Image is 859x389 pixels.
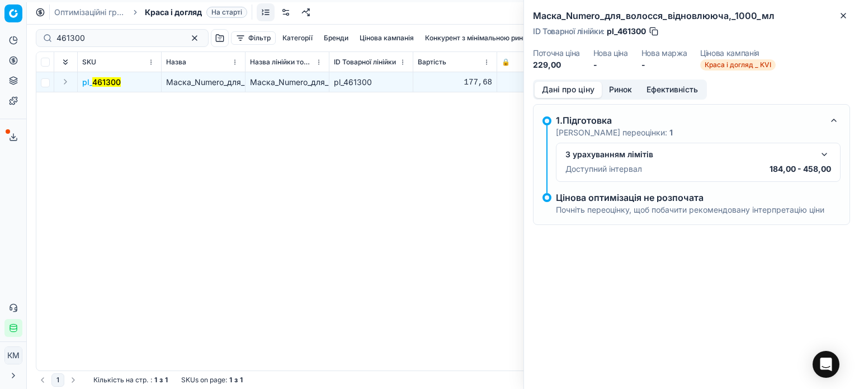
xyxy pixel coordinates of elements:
[145,7,202,18] span: Краса і догляд
[669,128,673,137] strong: 1
[556,204,824,215] p: Почніть переоцінку, щоб побачити рекомендовану інтерпретацію ціни
[421,31,569,45] button: Конкурент з мінімальною ринковою ціною
[234,376,238,385] strong: з
[165,376,168,385] strong: 1
[93,376,148,385] span: Кількість на стр.
[533,9,850,22] h2: Маска_Numero_для_волосся_відновлююча,_1000_мл
[700,59,776,71] span: Краса і догляд _ KVI
[59,75,72,88] button: Expand
[319,31,353,45] button: Бренди
[556,127,673,138] p: [PERSON_NAME] переоцінки:
[533,59,580,71] dd: 229,00
[250,77,324,88] div: Маска_Numero_для_волосся_відновлююча,_1000_мл
[565,149,813,160] div: З урахуванням лімітів
[418,58,446,67] span: Вартість
[229,376,232,385] strong: 1
[250,58,313,67] span: Назва лінійки товарів
[535,82,602,98] button: Дані про ціну
[36,373,80,387] nav: pagination
[82,77,121,88] button: pl_461300
[54,7,247,18] nav: breadcrumb
[593,49,628,57] dt: Нова ціна
[334,77,408,88] div: pl_461300
[240,376,243,385] strong: 1
[206,7,247,18] span: На старті
[166,58,186,67] span: Назва
[278,31,317,45] button: Категорії
[607,26,646,37] span: pl_461300
[593,59,628,71] dd: -
[4,346,22,364] button: КM
[502,58,510,67] span: 🔒
[602,82,639,98] button: Ринок
[231,31,276,45] button: Фільтр
[700,49,776,57] dt: Цінова кампанія
[5,347,22,364] span: КM
[67,373,80,387] button: Go to next page
[82,77,121,88] span: pl_
[92,77,121,87] mark: 461300
[533,27,605,35] span: ID Товарної лінійки :
[334,58,396,67] span: ID Товарної лінійки
[166,77,367,87] span: Маска_Numero_для_волосся_відновлююча,_1000_мл
[82,58,96,67] span: SKU
[56,32,179,44] input: Пошук по SKU або назві
[181,376,227,385] span: SKUs on page :
[59,55,72,69] button: Expand all
[813,351,839,378] div: Open Intercom Messenger
[639,82,705,98] button: Ефективність
[93,376,168,385] div: :
[641,49,687,57] dt: Нова маржа
[355,31,418,45] button: Цінова кампанія
[565,163,642,175] p: Доступний інтервал
[154,376,157,385] strong: 1
[533,49,580,57] dt: Поточна ціна
[641,59,687,71] dd: -
[51,373,64,387] button: 1
[36,373,49,387] button: Go to previous page
[54,7,126,18] a: Оптимізаційні групи
[770,163,831,175] p: 184,00 - 458,00
[418,77,492,88] div: 177,68
[145,7,247,18] span: Краса і доглядНа старті
[556,114,823,127] div: 1.Підготовка
[159,376,163,385] strong: з
[556,193,824,202] p: Цінова оптимізація не розпочата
